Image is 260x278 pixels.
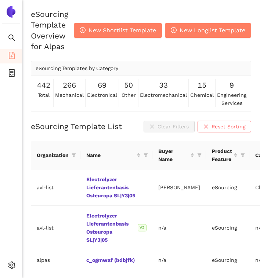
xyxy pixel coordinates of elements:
[31,9,69,52] h2: eSourcing Template Overview for Alpas
[196,146,203,165] span: filter
[206,206,249,250] td: eSourcing
[171,27,177,34] span: plus-circle
[152,141,206,169] th: this column's title is Buyer Name,this column is sortable
[144,153,148,157] span: filter
[165,23,251,38] button: plus-circleNew Longlist Template
[8,67,15,81] span: container
[159,80,168,91] span: 33
[230,80,234,91] span: 9
[55,91,84,99] span: mechanical
[203,124,209,130] span: close
[206,250,249,270] td: eSourcing
[8,49,15,64] span: file-add
[140,91,187,99] span: electromechanical
[198,121,251,132] button: closeReset Sorting
[70,150,77,161] span: filter
[37,151,69,159] span: Organization
[239,146,246,165] span: filter
[31,206,80,250] td: avl-list
[198,80,206,91] span: 15
[31,121,122,132] h2: eSourcing Template List
[74,23,162,38] button: plus-circleNew Shortlist Template
[122,91,136,99] span: other
[124,80,133,91] span: 50
[36,65,118,71] span: eSourcing Templates by Category
[80,141,152,169] th: this column's title is Name,this column is sortable
[89,26,156,35] span: New Shortlist Template
[87,91,117,99] span: electronical
[158,147,189,163] span: Buyer Name
[72,153,76,157] span: filter
[138,224,147,231] span: V2
[144,121,195,132] button: closeClear Filters
[5,6,17,18] img: Logo
[31,250,80,270] td: alpas
[212,122,245,131] span: Reset Sorting
[8,32,15,46] span: search
[212,147,232,163] span: Product Feature
[152,169,206,206] td: [PERSON_NAME]
[152,250,206,270] td: n/a
[98,80,106,91] span: 69
[197,153,202,157] span: filter
[206,169,249,206] td: eSourcing
[217,91,246,107] span: engineering services
[37,80,50,91] span: 442
[86,151,135,159] span: Name
[206,141,249,169] th: this column's title is Product Feature,this column is sortable
[180,26,245,35] span: New Longlist Template
[152,206,206,250] td: n/a
[38,91,50,99] span: total
[31,169,80,206] td: avl-list
[190,91,214,99] span: chemical
[241,153,245,157] span: filter
[63,80,76,91] span: 266
[8,259,15,274] span: setting
[142,150,149,161] span: filter
[80,27,86,34] span: plus-circle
